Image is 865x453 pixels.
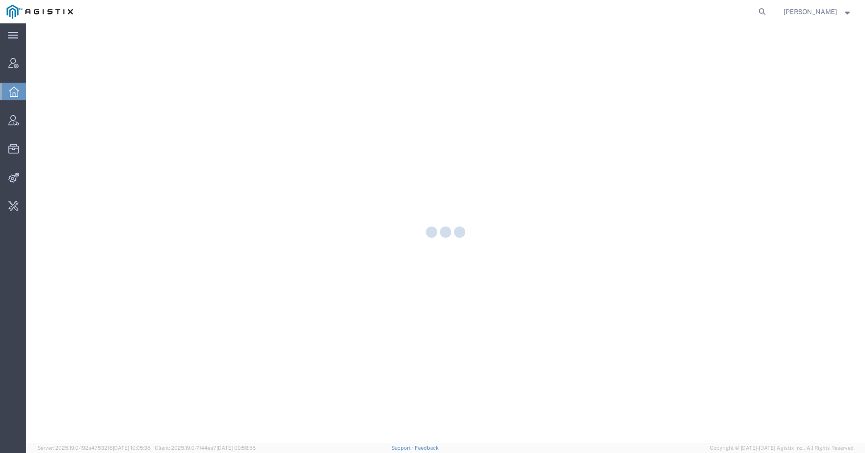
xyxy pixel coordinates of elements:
button: [PERSON_NAME] [783,6,852,17]
a: Feedback [415,445,439,451]
span: Client: 2025.19.0-7f44ea7 [155,445,256,451]
span: Server: 2025.19.0-192a4753216 [37,445,151,451]
span: Copyright © [DATE]-[DATE] Agistix Inc., All Rights Reserved [710,444,854,452]
img: logo [7,5,73,19]
span: Yaroslav Kernytskyi [784,7,837,17]
span: [DATE] 10:05:38 [113,445,151,451]
span: [DATE] 09:58:55 [216,445,256,451]
a: Support [391,445,415,451]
